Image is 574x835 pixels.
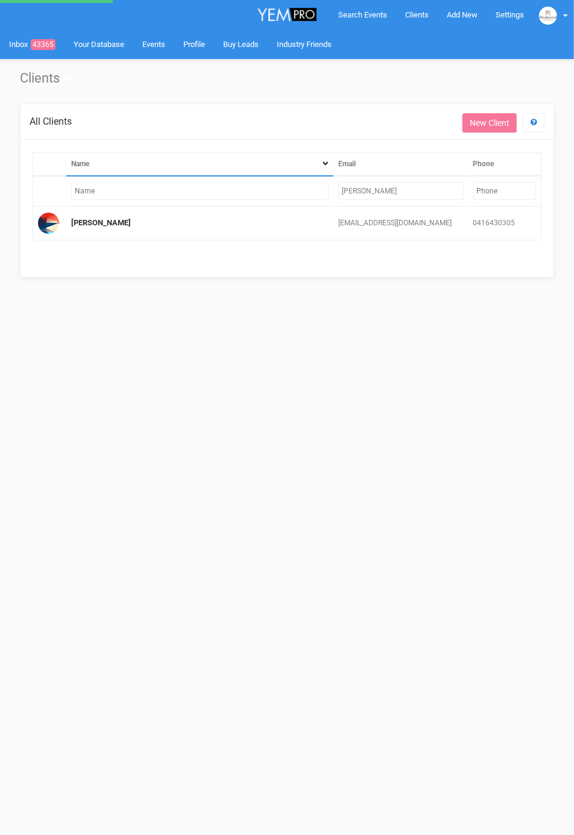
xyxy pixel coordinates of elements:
span: 43365 [31,39,55,50]
h1: Clients [20,71,554,86]
span: Clients [405,10,429,19]
a: Events [133,30,174,59]
th: Phone: activate to sort column ascending [468,152,541,176]
a: Industry Friends [268,30,341,59]
input: Filter by Email [338,183,463,200]
input: Filter by Phone [473,183,536,200]
th: Name: activate to sort column descending [66,152,333,176]
span: Search Events [338,10,387,19]
input: Filter by Name [71,183,329,200]
img: Profile Image [38,213,59,234]
span: All Clients [30,116,72,127]
a: Profile [174,30,214,59]
span: Add New [447,10,478,19]
td: [EMAIL_ADDRESS][DOMAIN_NAME] [333,207,468,240]
img: BGLogo.jpg [539,7,557,25]
a: New Client [462,113,517,133]
th: Email: activate to sort column ascending [333,152,468,176]
td: 0416430305 [468,207,541,240]
a: Your Database [65,30,133,59]
a: [PERSON_NAME] [71,218,131,227]
a: Buy Leads [214,30,268,59]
